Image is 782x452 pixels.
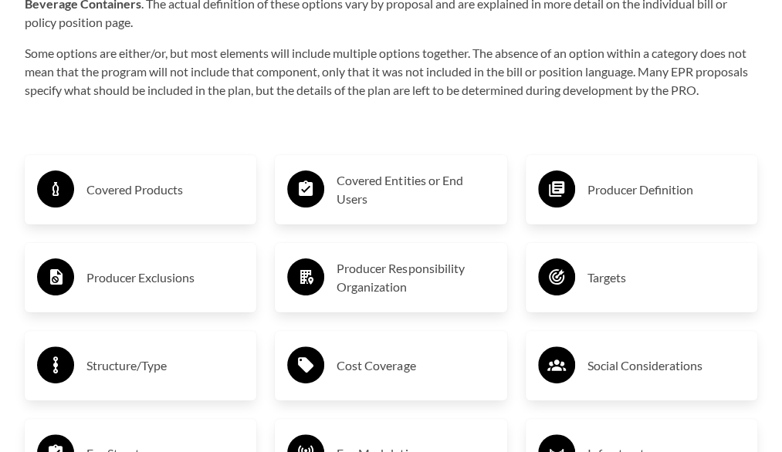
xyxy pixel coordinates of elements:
[587,177,745,202] h3: Producer Definition
[86,353,244,378] h3: Structure/Type
[337,171,494,208] h3: Covered Entities or End Users
[86,265,244,290] h3: Producer Exclusions
[587,353,745,378] h3: Social Considerations
[587,265,745,290] h3: Targets
[25,44,757,100] p: Some options are either/or, but most elements will include multiple options together. The absence...
[337,353,494,378] h3: Cost Coverage
[337,259,494,296] h3: Producer Responsibility Organization
[86,177,244,202] h3: Covered Products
